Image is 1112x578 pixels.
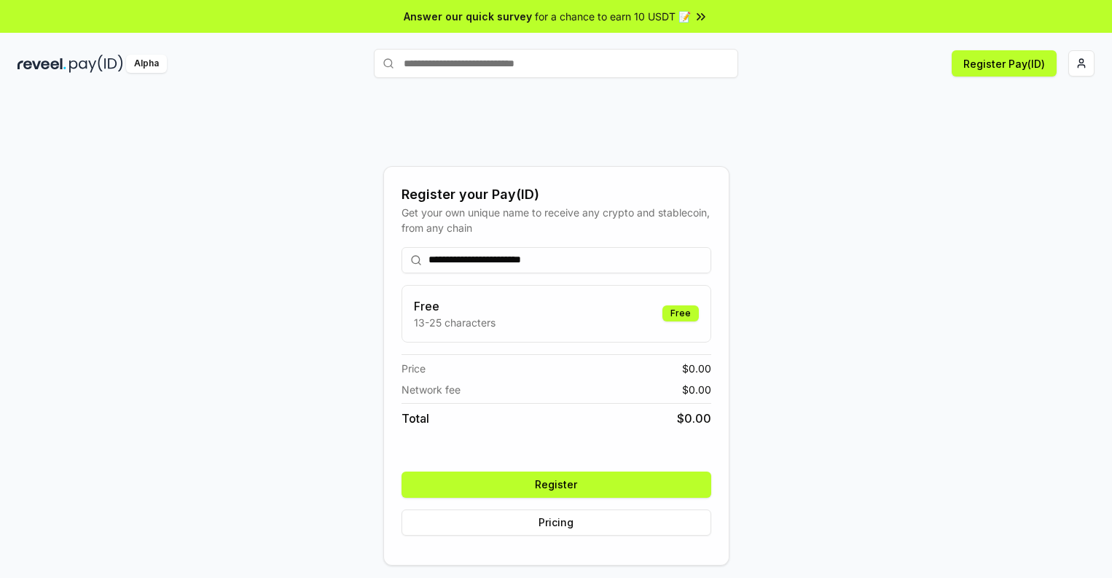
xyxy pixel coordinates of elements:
[414,297,496,315] h3: Free
[402,410,429,427] span: Total
[402,509,711,536] button: Pricing
[126,55,167,73] div: Alpha
[17,55,66,73] img: reveel_dark
[402,205,711,235] div: Get your own unique name to receive any crypto and stablecoin, from any chain
[677,410,711,427] span: $ 0.00
[404,9,532,24] span: Answer our quick survey
[69,55,123,73] img: pay_id
[402,361,426,376] span: Price
[952,50,1057,77] button: Register Pay(ID)
[402,472,711,498] button: Register
[402,184,711,205] div: Register your Pay(ID)
[682,382,711,397] span: $ 0.00
[682,361,711,376] span: $ 0.00
[414,315,496,330] p: 13-25 characters
[402,382,461,397] span: Network fee
[535,9,691,24] span: for a chance to earn 10 USDT 📝
[662,305,699,321] div: Free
